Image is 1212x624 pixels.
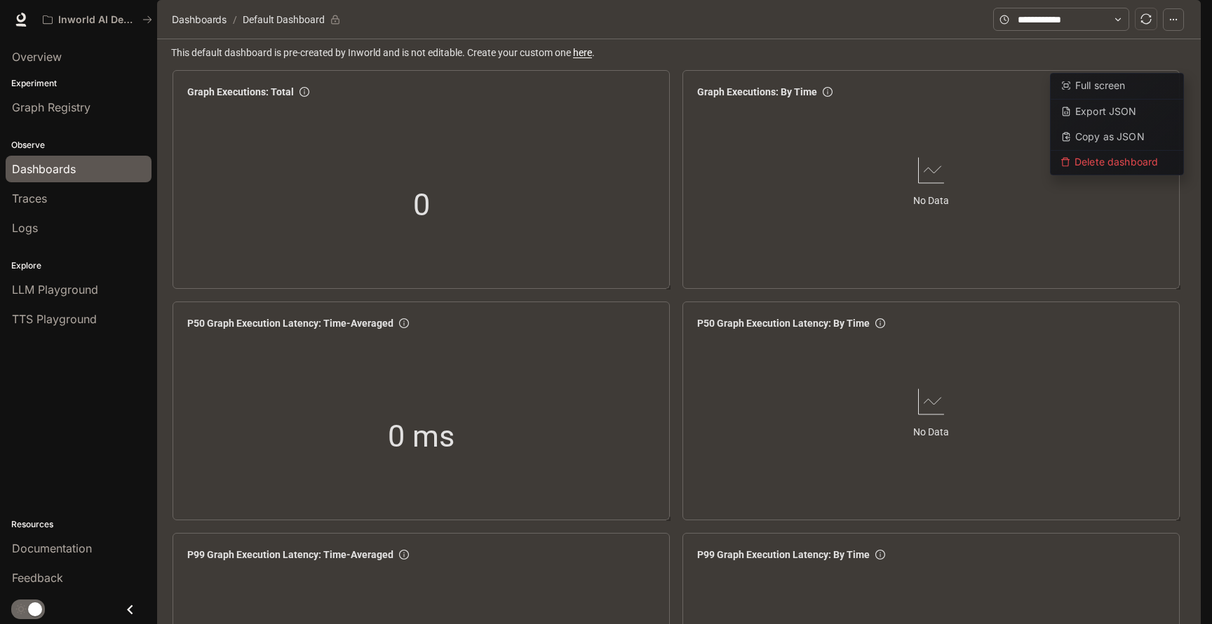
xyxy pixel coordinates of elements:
[1075,105,1137,117] span: Export JSON
[299,87,309,97] span: info-circle
[233,12,237,27] span: /
[187,316,393,331] span: P50 Graph Execution Latency: Time-Averaged
[187,547,393,562] span: P99 Graph Execution Latency: Time-Averaged
[388,413,454,461] span: 0 ms
[823,87,833,97] span: info-circle
[168,11,230,28] button: Dashboards
[171,45,1190,60] span: This default dashboard is pre-created by Inworld and is not editable. Create your custom one .
[1051,151,1183,175] span: Delete dashboard
[1140,13,1152,25] span: sync
[875,550,885,559] span: info-circle
[399,550,409,559] span: info-circle
[573,47,592,58] a: here
[413,182,430,229] span: 0
[399,318,409,328] span: info-circle
[1051,100,1183,125] button: Export JSON
[1051,125,1183,150] button: Copy as JSON
[1051,74,1183,99] button: Full screen
[36,6,159,34] button: All workspaces
[697,84,817,100] span: Graph Executions: By Time
[187,84,294,100] span: Graph Executions: Total
[58,14,137,26] p: Inworld AI Demos
[697,547,870,562] span: P99 Graph Execution Latency: By Time
[172,11,227,28] span: Dashboards
[697,316,870,331] span: P50 Graph Execution Latency: By Time
[1060,157,1070,167] span: delete
[913,193,949,208] article: No Data
[1075,79,1126,91] span: Full screen
[1075,130,1145,142] span: Copy as JSON
[875,318,885,328] span: info-circle
[913,424,949,440] article: No Data
[240,6,328,33] article: Default Dashboard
